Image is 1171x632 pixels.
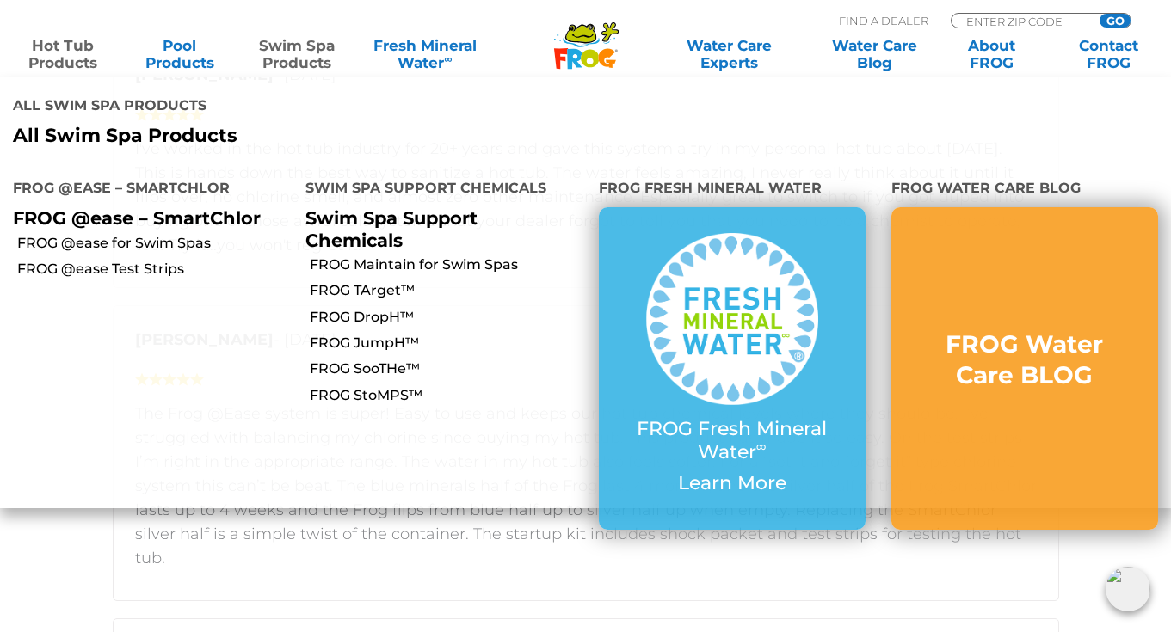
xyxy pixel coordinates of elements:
h4: Swim Spa Support Chemicals [305,173,572,207]
a: ContactFROG [1063,37,1154,71]
h3: FROG Water Care BLOG [926,328,1124,391]
a: Water CareBlog [829,37,921,71]
a: Swim SpaProducts [251,37,342,71]
p: Find A Dealer [839,13,928,28]
a: FROG Water Care BLOG [926,328,1124,408]
a: FROG DropH™ [310,308,585,327]
p: FROG @ease – SmartChlor [13,207,280,229]
a: FROG StoMPS™ [310,386,585,405]
p: FROG Fresh Mineral Water [633,418,831,463]
h4: FROG Water Care BLOG [891,173,1158,207]
a: Swim Spa Support Chemicals [305,207,478,250]
a: FROG @ease for Swim Spas [17,234,293,253]
a: Fresh MineralWater∞ [368,37,482,71]
h4: FROG Fresh Mineral Water [599,173,866,207]
h4: FROG @ease – SmartChlor [13,173,280,207]
img: openIcon [1106,567,1150,611]
a: FROG Maintain for Swim Spas [310,255,585,274]
a: All Swim Spa Products [13,125,573,147]
a: Water CareExperts [656,37,804,71]
sup: ∞ [444,52,452,65]
a: FROG TArget™ [310,281,585,300]
input: GO [1100,14,1131,28]
input: Zip Code Form [965,14,1081,28]
a: FROG @ease Test Strips [17,260,293,279]
a: FROG SooTHe™ [310,359,585,378]
sup: ∞ [756,438,767,455]
a: FROG JumpH™ [310,334,585,353]
a: AboutFROG [946,37,1037,71]
h4: All Swim Spa Products [13,90,573,125]
a: FROG Fresh Mineral Water∞ Learn More [633,233,831,503]
p: Learn More [633,472,831,494]
a: PoolProducts [134,37,225,71]
a: Hot TubProducts [17,37,108,71]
